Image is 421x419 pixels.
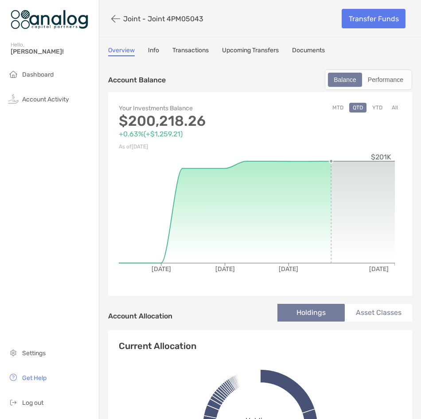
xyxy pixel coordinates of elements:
[329,74,361,86] div: Balance
[119,341,196,351] h4: Current Allocation
[279,265,298,273] tspan: [DATE]
[215,265,235,273] tspan: [DATE]
[152,265,171,273] tspan: [DATE]
[222,47,279,56] a: Upcoming Transfers
[22,71,54,78] span: Dashboard
[108,47,135,56] a: Overview
[108,312,172,320] h4: Account Allocation
[123,15,203,23] p: Joint - Joint 4PM05043
[349,103,366,113] button: QTD
[8,397,19,407] img: logout icon
[11,48,94,55] span: [PERSON_NAME]!
[369,103,386,113] button: YTD
[22,349,46,357] span: Settings
[22,399,43,407] span: Log out
[369,265,389,273] tspan: [DATE]
[8,372,19,383] img: get-help icon
[108,74,166,85] p: Account Balance
[292,47,325,56] a: Documents
[119,141,260,152] p: As of [DATE]
[8,93,19,104] img: activity icon
[172,47,209,56] a: Transactions
[363,74,408,86] div: Performance
[11,4,88,35] img: Zoe Logo
[277,304,345,322] li: Holdings
[8,347,19,358] img: settings icon
[388,103,402,113] button: All
[119,128,260,140] p: +0.63% ( +$1,259.21 )
[325,70,412,90] div: segmented control
[119,103,260,114] p: Your Investments Balance
[119,116,260,127] p: $200,218.26
[148,47,159,56] a: Info
[329,103,347,113] button: MTD
[22,374,47,382] span: Get Help
[371,153,391,161] tspan: $201K
[8,69,19,79] img: household icon
[342,9,405,28] a: Transfer Funds
[22,96,69,103] span: Account Activity
[345,304,412,322] li: Asset Classes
